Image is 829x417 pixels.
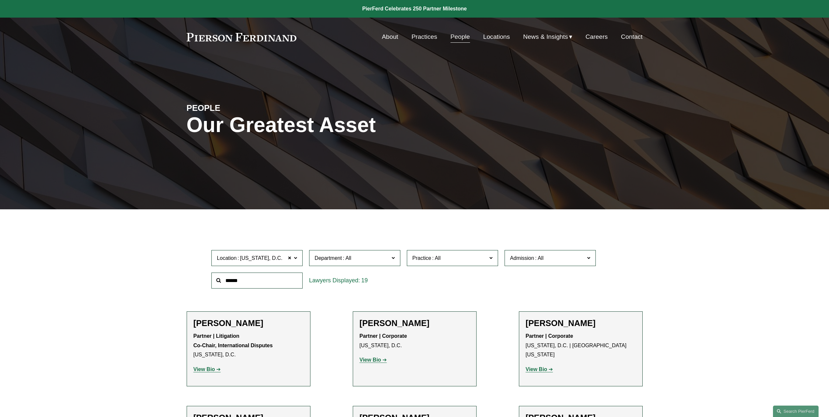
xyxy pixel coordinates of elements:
[360,357,387,363] a: View Bio
[523,31,568,43] span: News & Insights
[523,31,572,43] a: folder dropdown
[360,333,407,339] strong: Partner | Corporate
[360,357,381,363] strong: View Bio
[526,366,547,372] strong: View Bio
[193,333,273,348] strong: Partner | Litigation Co-Chair, International Disputes
[526,366,553,372] a: View Bio
[526,333,573,339] strong: Partner | Corporate
[360,332,470,350] p: [US_STATE], D.C.
[315,255,342,261] span: Department
[193,366,221,372] a: View Bio
[526,318,636,328] h2: [PERSON_NAME]
[585,31,607,43] a: Careers
[773,406,819,417] a: Search this site
[361,277,368,284] span: 19
[483,31,510,43] a: Locations
[621,31,642,43] a: Contact
[187,103,301,113] h4: PEOPLE
[217,255,237,261] span: Location
[382,31,398,43] a: About
[360,318,470,328] h2: [PERSON_NAME]
[450,31,470,43] a: People
[193,332,304,360] p: [US_STATE], D.C.
[411,31,437,43] a: Practices
[187,113,491,137] h1: Our Greatest Asset
[240,254,282,262] span: [US_STATE], D.C.
[193,318,304,328] h2: [PERSON_NAME]
[193,366,215,372] strong: View Bio
[412,255,431,261] span: Practice
[510,255,534,261] span: Admission
[526,332,636,360] p: [US_STATE], D.C. | [GEOGRAPHIC_DATA][US_STATE]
